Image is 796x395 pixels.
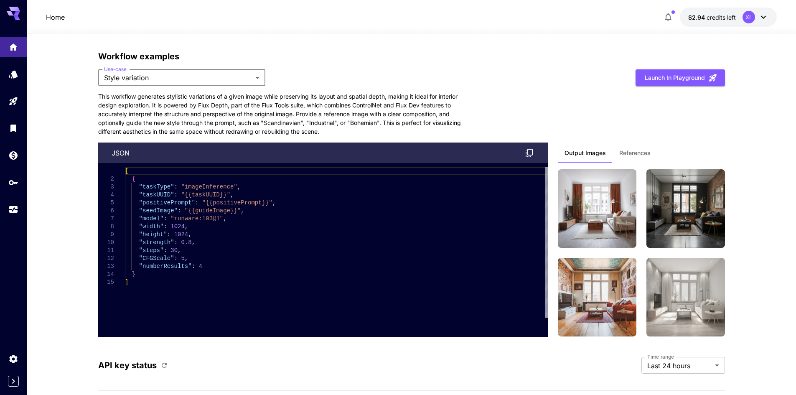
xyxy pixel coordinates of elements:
span: 1024 [170,223,185,230]
span: } [132,271,135,278]
span: : [195,199,198,206]
span: $2.94 [688,14,707,21]
span: : [174,191,177,198]
span: "steps" [139,247,163,254]
div: 12 [98,255,114,262]
span: Last 24 hours [647,361,712,371]
span: , [191,239,195,246]
div: 10 [98,239,114,247]
a: Home [46,12,65,22]
span: [ [125,168,128,174]
img: Scandinavian style [558,169,636,248]
span: "seedImage" [139,207,177,214]
span: , [241,207,244,214]
button: $2.93777XL [680,8,777,27]
span: "width" [139,223,163,230]
span: : [178,207,181,214]
p: This workflow generates stylistic variations of a given image while preserving its layout and spa... [98,92,474,136]
span: "{{guideImage}}" [184,207,240,214]
div: 4 [98,191,114,199]
span: , [188,231,191,238]
span: : [174,239,177,246]
span: Style variation [104,73,252,83]
span: , [223,215,226,222]
span: : [163,247,167,254]
div: 9 [98,231,114,239]
span: 0.8 [181,239,191,246]
span: : [191,263,195,270]
div: 2 [98,175,114,183]
img: Minimalist style [646,258,725,336]
div: 3 [98,183,114,191]
nav: breadcrumb [46,12,65,22]
div: Settings [8,354,18,364]
span: 1024 [174,231,188,238]
span: "runware:103@1" [170,215,223,222]
button: Launch in Playground [636,69,725,87]
span: "model" [139,215,163,222]
label: Use-case [104,66,126,73]
div: Usage [8,204,18,215]
div: 11 [98,247,114,255]
p: Workflow examples [98,50,725,63]
span: "CFGScale" [139,255,174,262]
span: : [174,183,177,190]
img: Industrial style [646,169,725,248]
div: XL [743,11,755,23]
div: API Keys [8,177,18,188]
span: "strength" [139,239,174,246]
span: , [272,199,275,206]
div: 14 [98,270,114,278]
div: 6 [98,207,114,215]
img: Bohemian style [558,258,636,336]
div: Playground [8,96,18,107]
span: "positivePrompt" [139,199,195,206]
span: : [174,255,177,262]
span: "height" [139,231,167,238]
span: "{{taskUUID}}" [181,191,230,198]
div: Library [8,123,18,133]
span: "taskUUID" [139,191,174,198]
span: 4 [198,263,202,270]
span: "taskType" [139,183,174,190]
div: $2.93777 [688,13,736,22]
span: "{{positivePrompt}}" [202,199,272,206]
span: , [178,247,181,254]
span: 5 [181,255,184,262]
div: Wallet [8,150,18,161]
p: json [112,148,130,158]
span: Output Images [565,149,606,157]
button: Expand sidebar [8,376,19,387]
p: API key status [98,359,157,372]
span: , [237,183,240,190]
div: 1 [98,167,114,175]
div: 8 [98,223,114,231]
span: , [230,191,234,198]
label: Time range [647,353,674,360]
div: Home [8,39,18,50]
span: "imageInference" [181,183,237,190]
div: Models [8,69,18,79]
div: 13 [98,262,114,270]
span: References [619,149,651,157]
span: , [184,255,188,262]
span: : [163,215,167,222]
span: 30 [170,247,178,254]
span: "numberResults" [139,263,191,270]
div: 7 [98,215,114,223]
span: : [167,231,170,238]
span: , [184,223,188,230]
span: credits left [707,14,736,21]
span: ] [125,279,128,285]
div: 15 [98,278,114,286]
div: 5 [98,199,114,207]
span: { [132,176,135,182]
span: : [163,223,167,230]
